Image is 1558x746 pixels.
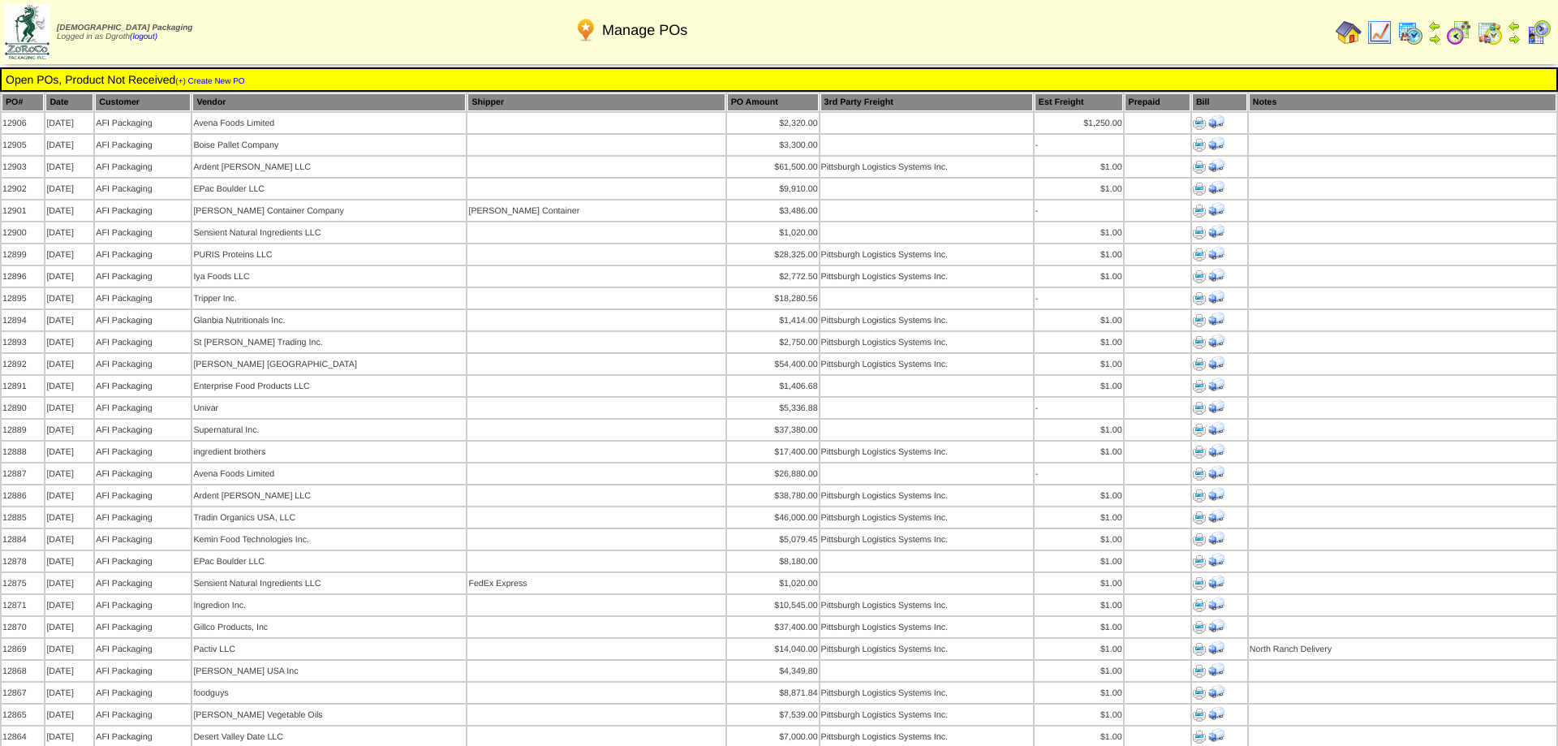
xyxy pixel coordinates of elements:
td: 12868 [2,661,44,681]
td: [DATE] [45,464,93,484]
img: Print [1193,446,1206,459]
td: AFI Packaging [95,310,191,330]
td: Pittsburgh Logistics Systems Inc. [820,332,1033,352]
img: Print Receiving Document [1208,420,1224,437]
img: Print Receiving Document [1208,705,1224,722]
img: arrowleft.gif [1508,19,1521,32]
td: 12905 [2,135,44,155]
img: Print Receiving Document [1208,574,1224,590]
th: Prepaid [1125,93,1190,111]
td: AFI Packaging [95,179,191,199]
td: [DATE] [45,201,93,221]
div: $8,871.84 [728,688,818,698]
img: Print [1193,205,1206,218]
td: Sensient Natural Ingredients LLC [192,222,466,243]
a: (+) Create New PO [175,77,244,86]
td: - [1035,288,1123,308]
td: 12890 [2,398,44,418]
div: $14,040.00 [728,645,818,654]
img: Print Receiving Document [1208,552,1224,568]
div: $1.00 [1035,425,1122,435]
td: AFI Packaging [95,442,191,462]
td: AFI Packaging [95,529,191,550]
td: AFI Packaging [95,705,191,725]
td: AFI Packaging [95,639,191,659]
img: Print [1193,336,1206,349]
td: [DATE] [45,529,93,550]
a: (logout) [130,32,157,41]
td: 12875 [2,573,44,593]
td: AFI Packaging [95,573,191,593]
img: Print Receiving Document [1208,289,1224,305]
td: [DATE] [45,266,93,287]
td: 12903 [2,157,44,177]
img: calendarblend.gif [1446,19,1472,45]
td: EPac Boulder LLC [192,179,466,199]
div: $37,400.00 [728,623,818,632]
td: [PERSON_NAME] USA Inc [192,661,466,681]
td: 12885 [2,507,44,528]
img: Print [1193,248,1206,261]
div: $5,336.88 [728,403,818,413]
td: 12893 [2,332,44,352]
td: North Ranch Delivery [1249,639,1556,659]
td: [DATE] [45,442,93,462]
td: 12871 [2,595,44,615]
div: $10,545.00 [728,601,818,610]
div: $3,300.00 [728,140,818,150]
td: - [1035,398,1123,418]
td: AFI Packaging [95,135,191,155]
td: AFI Packaging [95,157,191,177]
img: Print Receiving Document [1208,245,1224,261]
th: 3rd Party Freight [820,93,1033,111]
img: Print [1193,599,1206,612]
img: po.png [573,17,599,43]
img: Print [1193,687,1206,700]
div: $18,280.56 [728,294,818,304]
img: Print Receiving Document [1208,727,1224,744]
td: 12867 [2,683,44,703]
td: Pittsburgh Logistics Systems Inc. [820,595,1033,615]
th: PO# [2,93,44,111]
img: Print [1193,270,1206,283]
td: Enterprise Food Products LLC [192,376,466,396]
img: Print Receiving Document [1208,662,1224,678]
div: $54,400.00 [728,360,818,369]
th: PO Amount [727,93,819,111]
div: $38,780.00 [728,491,818,501]
td: - [1035,201,1123,221]
td: [DATE] [45,573,93,593]
td: 12869 [2,639,44,659]
td: [DATE] [45,332,93,352]
div: $1.00 [1035,184,1122,194]
div: $1.00 [1035,272,1122,282]
th: Shipper [467,93,725,111]
td: Pittsburgh Logistics Systems Inc. [820,529,1033,550]
img: Print [1193,292,1206,305]
img: Print [1193,533,1206,546]
td: Pittsburgh Logistics Systems Inc. [820,639,1033,659]
img: Print [1193,424,1206,437]
img: Print [1193,380,1206,393]
td: 12901 [2,201,44,221]
td: - [1035,464,1123,484]
div: $1.00 [1035,710,1122,720]
img: Print [1193,555,1206,568]
span: [DEMOGRAPHIC_DATA] Packaging [57,24,192,32]
td: EPac Boulder LLC [192,551,466,571]
td: [DATE] [45,661,93,681]
div: $1.00 [1035,513,1122,523]
div: $37,380.00 [728,425,818,435]
div: $1.00 [1035,557,1122,567]
img: zoroco-logo-small.webp [5,5,49,59]
div: $4,349.80 [728,666,818,676]
td: AFI Packaging [95,464,191,484]
div: $1.00 [1035,228,1122,238]
td: 12887 [2,464,44,484]
td: [DATE] [45,639,93,659]
div: $9,910.00 [728,184,818,194]
td: ingredient brothers [192,442,466,462]
td: [DATE] [45,288,93,308]
td: [DATE] [45,222,93,243]
td: [DATE] [45,398,93,418]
